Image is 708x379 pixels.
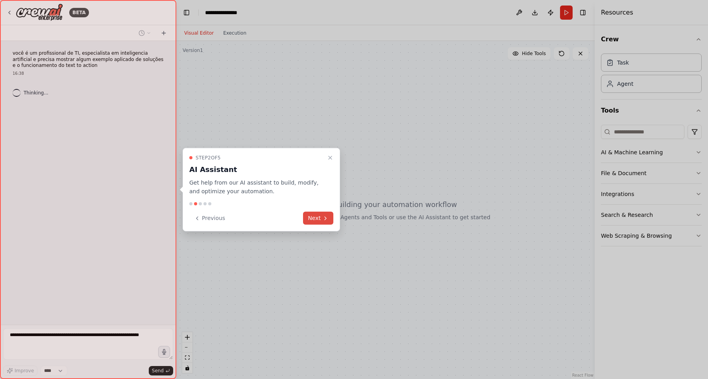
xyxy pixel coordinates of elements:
[189,212,230,225] button: Previous
[189,178,324,196] p: Get help from our AI assistant to build, modify, and optimize your automation.
[303,212,333,225] button: Next
[181,7,192,18] button: Hide left sidebar
[189,164,324,175] h3: AI Assistant
[325,153,335,162] button: Close walkthrough
[196,154,221,161] span: Step 2 of 5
